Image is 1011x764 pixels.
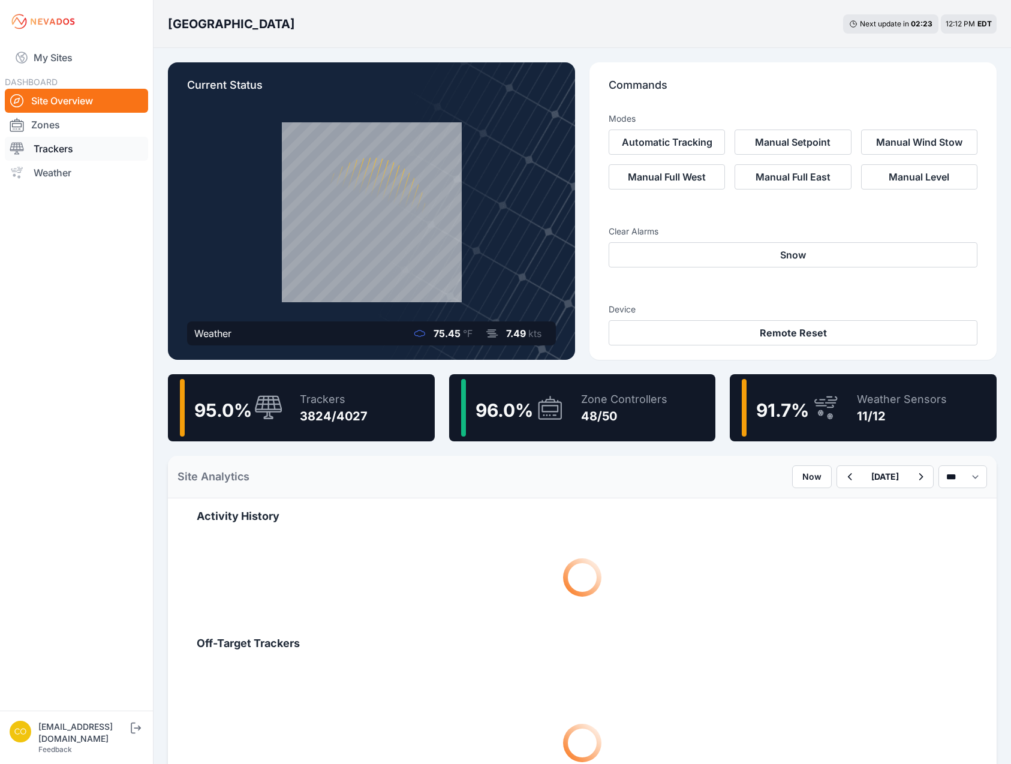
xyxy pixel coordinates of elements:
[609,320,977,345] button: Remote Reset
[5,89,148,113] a: Site Overview
[38,745,72,754] a: Feedback
[862,466,908,488] button: [DATE]
[300,391,368,408] div: Trackers
[10,721,31,742] img: controlroomoperator@invenergy.com
[5,43,148,72] a: My Sites
[168,8,295,40] nav: Breadcrumb
[861,130,977,155] button: Manual Wind Stow
[168,374,435,441] a: 95.0%Trackers3824/4027
[197,635,968,652] h2: Off-Target Trackers
[5,113,148,137] a: Zones
[861,164,977,190] button: Manual Level
[860,19,909,28] span: Next update in
[609,113,636,125] h3: Modes
[177,468,249,485] h2: Site Analytics
[609,130,725,155] button: Automatic Tracking
[194,326,231,341] div: Weather
[977,19,992,28] span: EDT
[10,12,77,31] img: Nevados
[730,374,997,441] a: 91.7%Weather Sensors11/12
[463,327,473,339] span: °F
[528,327,541,339] span: kts
[581,391,667,408] div: Zone Controllers
[187,77,556,103] p: Current Status
[609,164,725,190] button: Manual Full West
[197,508,968,525] h2: Activity History
[609,303,977,315] h3: Device
[911,19,932,29] div: 02 : 23
[735,130,851,155] button: Manual Setpoint
[609,242,977,267] button: Snow
[946,19,975,28] span: 12:12 PM
[857,391,947,408] div: Weather Sensors
[38,721,128,745] div: [EMAIL_ADDRESS][DOMAIN_NAME]
[434,327,461,339] span: 75.45
[168,16,295,32] h3: [GEOGRAPHIC_DATA]
[194,399,252,421] span: 95.0 %
[300,408,368,425] div: 3824/4027
[476,399,533,421] span: 96.0 %
[449,374,716,441] a: 96.0%Zone Controllers48/50
[857,408,947,425] div: 11/12
[609,225,977,237] h3: Clear Alarms
[792,465,832,488] button: Now
[5,77,58,87] span: DASHBOARD
[756,399,809,421] span: 91.7 %
[581,408,667,425] div: 48/50
[609,77,977,103] p: Commands
[735,164,851,190] button: Manual Full East
[5,137,148,161] a: Trackers
[506,327,526,339] span: 7.49
[5,161,148,185] a: Weather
